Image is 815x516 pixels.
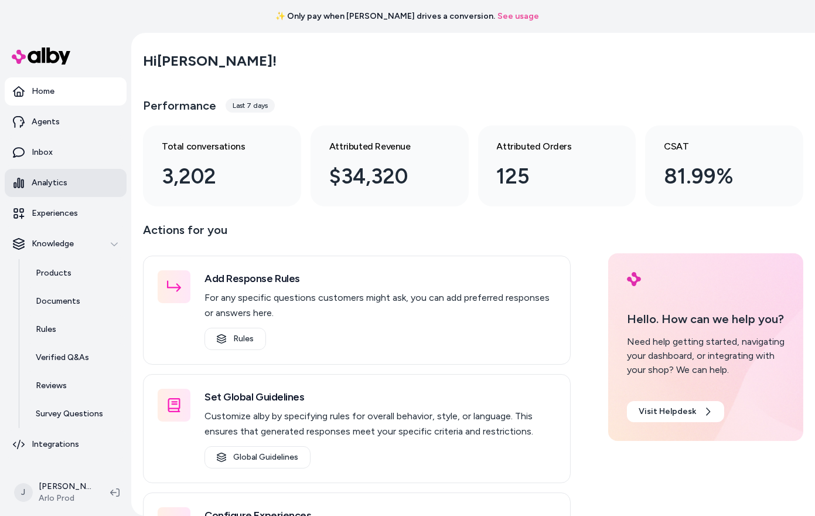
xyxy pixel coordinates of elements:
p: Products [36,267,71,279]
p: Reviews [36,380,67,392]
a: Rules [24,315,127,344]
p: Verified Q&As [36,352,89,364]
p: Customize alby by specifying rules for overall behavior, style, or language. This ensures that ge... [204,409,556,439]
a: Agents [5,108,127,136]
p: Experiences [32,208,78,219]
h2: Hi [PERSON_NAME] ! [143,52,277,70]
div: Need help getting started, navigating your dashboard, or integrating with your shop? We can help. [627,335,785,377]
p: [PERSON_NAME] [39,481,91,493]
h3: Attributed Revenue [329,140,431,154]
h3: Set Global Guidelines [204,389,556,405]
a: Attributed Orders 125 [478,125,636,206]
a: Attributed Revenue $34,320 [311,125,469,206]
a: Inbox [5,138,127,167]
p: Rules [36,324,56,335]
a: Survey Questions [24,400,127,428]
a: Documents [24,287,127,315]
p: Inbox [32,147,53,158]
p: Integrations [32,439,79,450]
div: 81.99% [664,161,766,192]
div: $34,320 [329,161,431,192]
h3: Attributed Orders [497,140,599,154]
img: alby Logo [627,272,641,286]
a: Home [5,77,127,106]
span: Arlo Prod [39,493,91,504]
a: Integrations [5,430,127,459]
p: Analytics [32,177,67,189]
a: Total conversations 3,202 [143,125,301,206]
a: CSAT 81.99% [645,125,803,206]
img: alby Logo [12,47,70,64]
a: Rules [204,328,266,350]
h3: CSAT [664,140,766,154]
a: Reviews [24,372,127,400]
p: Home [32,86,54,97]
a: Visit Helpdesk [627,401,724,422]
p: Knowledge [32,238,74,250]
p: Agents [32,116,60,128]
a: Experiences [5,199,127,228]
h3: Performance [143,97,216,114]
a: Products [24,259,127,287]
button: J[PERSON_NAME]Arlo Prod [7,474,101,511]
h3: Total conversations [162,140,264,154]
a: See usage [498,11,540,22]
span: J [14,483,33,502]
p: Survey Questions [36,408,103,420]
div: Last 7 days [226,99,275,113]
a: Analytics [5,169,127,197]
a: Verified Q&As [24,344,127,372]
div: 3,202 [162,161,264,192]
div: 125 [497,161,599,192]
h3: Add Response Rules [204,270,556,287]
p: Documents [36,296,80,307]
p: Actions for you [143,220,571,249]
span: ✨ Only pay when [PERSON_NAME] drives a conversion. [276,11,496,22]
button: Knowledge [5,230,127,258]
p: Hello. How can we help you? [627,310,785,328]
p: For any specific questions customers might ask, you can add preferred responses or answers here. [204,290,556,321]
a: Global Guidelines [204,446,311,469]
